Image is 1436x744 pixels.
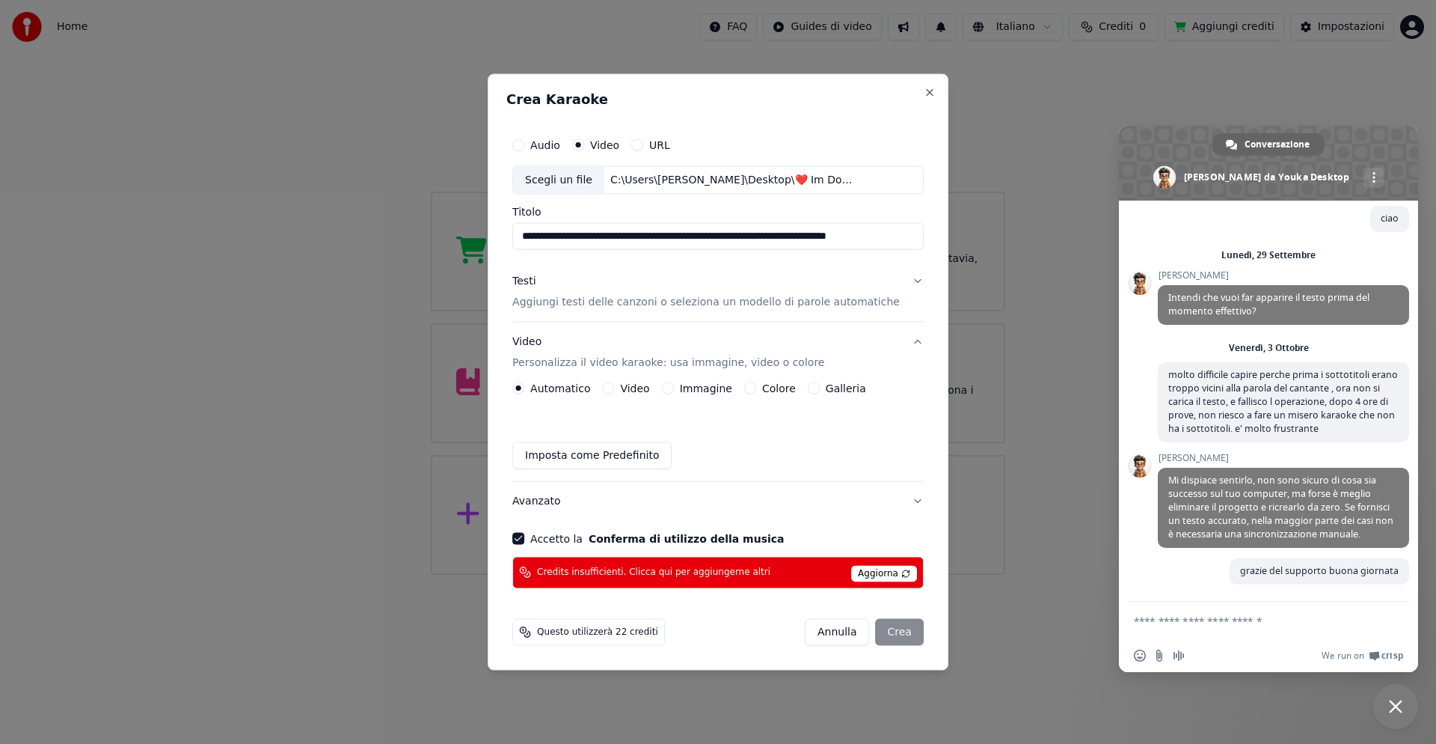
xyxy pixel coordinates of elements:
[826,382,866,393] label: Galleria
[512,481,924,520] button: Avanzato
[1363,168,1384,188] div: Altri canali
[1245,133,1310,156] span: Conversazione
[530,533,784,543] label: Accetto la
[537,626,658,638] span: Questo utilizzerà 22 crediti
[1212,133,1325,156] div: Conversazione
[680,382,732,393] label: Immagine
[620,382,649,393] label: Video
[512,335,824,371] div: Video
[512,382,924,481] div: VideoPersonalizza il video karaoke: usa immagine, video o colore
[506,93,930,106] h2: Crea Karaoke
[590,140,619,150] label: Video
[512,207,924,217] label: Titolo
[512,295,900,310] p: Aggiungi testi delle canzoni o seleziona un modello di parole automatiche
[512,355,824,370] p: Personalizza il video karaoke: usa immagine, video o colore
[851,565,917,582] span: Aggiorna
[805,618,870,645] button: Annulla
[762,382,796,393] label: Colore
[589,533,785,543] button: Accetto la
[512,442,672,469] button: Imposta come Predefinito
[530,140,560,150] label: Audio
[604,173,859,188] div: C:\Users\[PERSON_NAME]\Desktop\❤️ Im Done❤️_(English_Songs_WLyrics)_The Most Powerful Emotional_B...
[649,140,670,150] label: URL
[512,274,536,289] div: Testi
[512,262,924,322] button: TestiAggiungi testi delle canzoni o seleziona un modello di parole automatiche
[537,567,770,579] span: Credits insufficienti. Clicca qui per aggiungerne altri
[530,382,590,393] label: Automatico
[513,167,604,194] div: Scegli un file
[512,323,924,382] button: VideoPersonalizza il video karaoke: usa immagine, video o colore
